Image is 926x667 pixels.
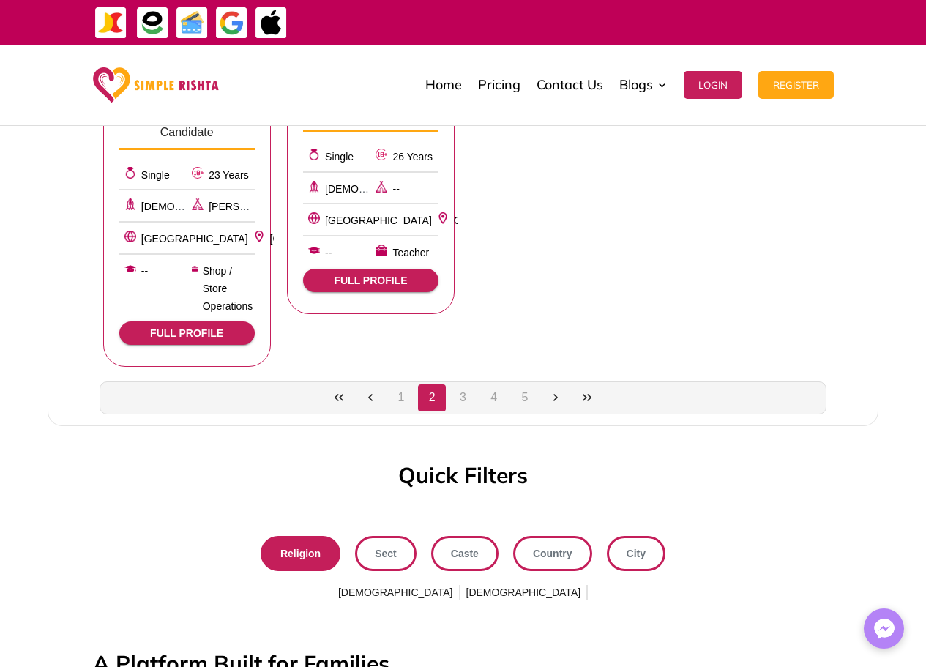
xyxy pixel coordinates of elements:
[398,464,528,493] h3: Quick Filters
[270,233,377,245] span: [GEOGRAPHIC_DATA]
[392,151,433,163] span: 26 Years
[392,183,399,195] span: --
[480,384,508,412] button: Page 4
[758,48,834,122] a: Register
[141,201,256,212] span: [DEMOGRAPHIC_DATA]
[325,151,354,163] span: Single
[463,581,584,605] span: [DEMOGRAPHIC_DATA]
[140,108,234,138] span: Profile Created by Candidate
[454,215,506,226] span: Gujranwala
[684,48,742,122] a: Login
[335,581,456,605] span: [DEMOGRAPHIC_DATA]
[209,201,293,212] span: [PERSON_NAME]
[325,215,432,226] span: [GEOGRAPHIC_DATA]
[451,544,479,563] span: Caste
[325,245,332,262] span: --
[326,384,354,412] button: First Page
[387,384,415,412] button: Page 1
[335,586,463,598] a: [DEMOGRAPHIC_DATA]
[119,321,255,345] button: FULL PROFILE
[392,245,429,262] span: Teacher
[478,48,520,122] a: Pricing
[141,233,248,245] span: [GEOGRAPHIC_DATA]
[131,327,243,339] span: FULL PROFILE
[425,48,462,122] a: Home
[280,544,321,563] span: Religion
[176,7,209,40] img: Credit Cards
[684,71,742,99] button: Login
[215,7,248,40] img: GooglePay-icon
[94,7,127,40] img: JazzCash-icon
[418,384,446,412] button: Page 2
[315,275,427,286] span: FULL PROFILE
[758,71,834,99] button: Register
[325,183,440,195] span: [DEMOGRAPHIC_DATA]
[542,384,570,412] button: Next Page
[209,169,249,181] span: 23 Years
[449,384,477,412] button: Page 3
[375,544,397,563] span: Sect
[573,384,601,412] button: Last Page
[463,586,591,598] a: [DEMOGRAPHIC_DATA]
[255,7,288,40] img: ApplePay-icon
[870,614,899,644] img: Messenger
[533,544,572,563] span: Country
[141,169,170,181] span: Single
[511,384,539,412] button: Page 5
[356,384,384,412] button: Previous Page
[303,269,438,292] button: FULL PROFILE
[141,263,148,280] span: --
[203,263,255,315] span: Shop / Store Operations
[136,7,169,40] img: EasyPaisa-icon
[627,544,646,563] span: City
[619,48,668,122] a: Blogs
[537,48,603,122] a: Contact Us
